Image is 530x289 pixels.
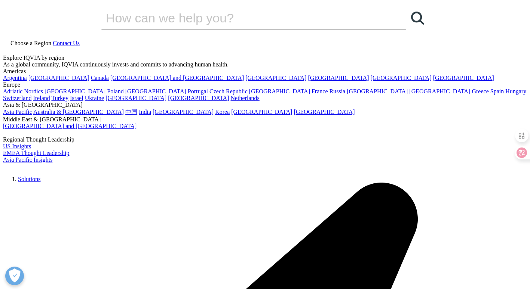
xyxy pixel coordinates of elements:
a: France [312,88,328,94]
a: [GEOGRAPHIC_DATA] and [GEOGRAPHIC_DATA] [3,123,137,129]
a: 搜索 [406,7,429,29]
a: Ukraine [85,95,104,101]
a: Switzerland [3,95,31,101]
a: Israel [70,95,83,101]
a: Adriatic [3,88,22,94]
a: [GEOGRAPHIC_DATA] [308,75,369,81]
a: Contact Us [53,40,80,46]
a: [GEOGRAPHIC_DATA] and [GEOGRAPHIC_DATA] [110,75,244,81]
a: Russia [330,88,346,94]
a: 中国 [125,109,137,115]
div: As a global community, IQVIA continuously invests and commits to advancing human health. [3,61,527,68]
a: Greece [472,88,488,94]
a: Czech Republic [209,88,248,94]
div: Regional Thought Leadership [3,136,527,143]
a: [GEOGRAPHIC_DATA] [347,88,408,94]
a: [GEOGRAPHIC_DATA] [168,95,229,101]
a: Korea [215,109,230,115]
button: 打开偏好 [5,267,24,285]
a: Australia & [GEOGRAPHIC_DATA] [33,109,124,115]
a: [GEOGRAPHIC_DATA] [433,75,494,81]
div: Asia & [GEOGRAPHIC_DATA] [3,102,527,108]
div: Explore IQVIA by region [3,55,527,61]
div: Europe [3,81,527,88]
a: Asia Pacific [3,109,32,115]
a: Argentina [3,75,27,81]
a: [GEOGRAPHIC_DATA] [294,109,355,115]
a: Asia Pacific Insights [3,156,52,163]
a: Turkey [51,95,68,101]
a: [GEOGRAPHIC_DATA] [153,109,214,115]
a: India [139,109,151,115]
a: Poland [107,88,123,94]
a: Solutions [18,176,40,182]
a: [GEOGRAPHIC_DATA] [409,88,470,94]
a: Ireland [33,95,50,101]
a: Netherlands [230,95,259,101]
a: EMEA Thought Leadership [3,150,69,156]
svg: Search [411,12,424,25]
a: Nordics [24,88,43,94]
a: Canada [91,75,109,81]
a: US Insights [3,143,31,149]
a: [GEOGRAPHIC_DATA] [45,88,105,94]
a: Hungary [505,88,526,94]
span: Choose a Region [10,40,51,46]
a: [GEOGRAPHIC_DATA] [125,88,186,94]
a: [GEOGRAPHIC_DATA] [245,75,306,81]
a: [GEOGRAPHIC_DATA] [105,95,166,101]
a: Portugal [188,88,208,94]
div: Americas [3,68,527,75]
a: [GEOGRAPHIC_DATA] [28,75,89,81]
input: 搜索 [101,7,385,29]
div: Middle East & [GEOGRAPHIC_DATA] [3,116,527,123]
a: [GEOGRAPHIC_DATA] [231,109,292,115]
a: Spain [490,88,504,94]
a: [GEOGRAPHIC_DATA] [249,88,310,94]
a: [GEOGRAPHIC_DATA] [371,75,432,81]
